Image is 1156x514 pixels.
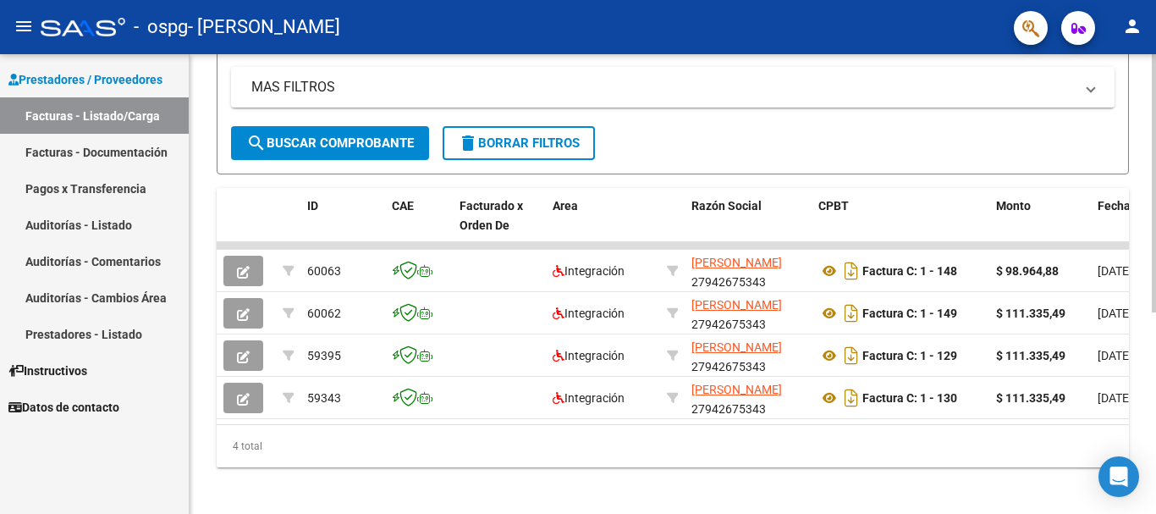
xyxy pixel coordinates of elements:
[392,199,414,213] span: CAE
[685,188,812,263] datatable-header-cell: Razón Social
[862,264,957,278] strong: Factura C: 1 - 148
[691,253,805,289] div: 27942675343
[1098,349,1132,362] span: [DATE]
[996,349,1065,362] strong: $ 111.335,49
[8,362,87,380] span: Instructivos
[1122,16,1142,36] mat-icon: person
[307,307,341,320] span: 60062
[134,8,188,46] span: - ospg
[691,383,782,396] span: [PERSON_NAME]
[460,199,523,232] span: Facturado x Orden De
[862,307,957,320] strong: Factura C: 1 - 149
[246,133,267,153] mat-icon: search
[1098,307,1132,320] span: [DATE]
[862,391,957,405] strong: Factura C: 1 - 130
[14,16,34,36] mat-icon: menu
[691,296,805,331] div: 27942675343
[231,67,1115,108] mat-expansion-panel-header: MAS FILTROS
[546,188,660,263] datatable-header-cell: Area
[246,135,414,151] span: Buscar Comprobante
[691,338,805,373] div: 27942675343
[307,349,341,362] span: 59395
[989,188,1091,263] datatable-header-cell: Monto
[1098,264,1132,278] span: [DATE]
[840,300,862,327] i: Descargar documento
[553,391,625,405] span: Integración
[8,398,119,417] span: Datos de contacto
[996,391,1065,405] strong: $ 111.335,49
[996,307,1065,320] strong: $ 111.335,49
[862,349,957,362] strong: Factura C: 1 - 129
[553,307,625,320] span: Integración
[307,264,341,278] span: 60063
[840,342,862,369] i: Descargar documento
[8,70,162,89] span: Prestadores / Proveedores
[453,188,546,263] datatable-header-cell: Facturado x Orden De
[818,199,849,213] span: CPBT
[231,126,429,160] button: Buscar Comprobante
[385,188,453,263] datatable-header-cell: CAE
[307,199,318,213] span: ID
[996,199,1031,213] span: Monto
[553,264,625,278] span: Integración
[217,425,1129,467] div: 4 total
[691,256,782,269] span: [PERSON_NAME]
[840,257,862,285] i: Descargar documento
[188,8,340,46] span: - [PERSON_NAME]
[996,264,1059,278] strong: $ 98.964,88
[1098,391,1132,405] span: [DATE]
[553,199,578,213] span: Area
[691,340,782,354] span: [PERSON_NAME]
[458,133,478,153] mat-icon: delete
[691,298,782,312] span: [PERSON_NAME]
[840,384,862,412] i: Descargar documento
[443,126,595,160] button: Borrar Filtros
[553,349,625,362] span: Integración
[300,188,385,263] datatable-header-cell: ID
[458,135,580,151] span: Borrar Filtros
[251,78,1074,97] mat-panel-title: MAS FILTROS
[307,391,341,405] span: 59343
[1098,456,1139,497] div: Open Intercom Messenger
[691,380,805,416] div: 27942675343
[691,199,762,213] span: Razón Social
[812,188,989,263] datatable-header-cell: CPBT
